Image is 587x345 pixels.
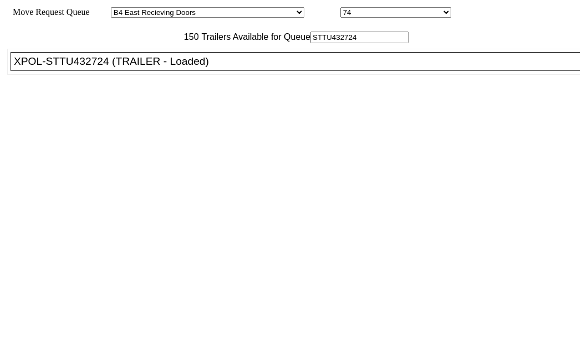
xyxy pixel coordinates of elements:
div: XPOL-STTU432724 (TRAILER - Loaded) [14,55,586,68]
span: Move Request Queue [7,7,90,17]
span: 150 [178,32,199,42]
span: Area [91,7,109,17]
span: Trailers Available for Queue [199,32,311,42]
input: Filter Available Trailers [310,32,409,43]
span: Location [307,7,338,17]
